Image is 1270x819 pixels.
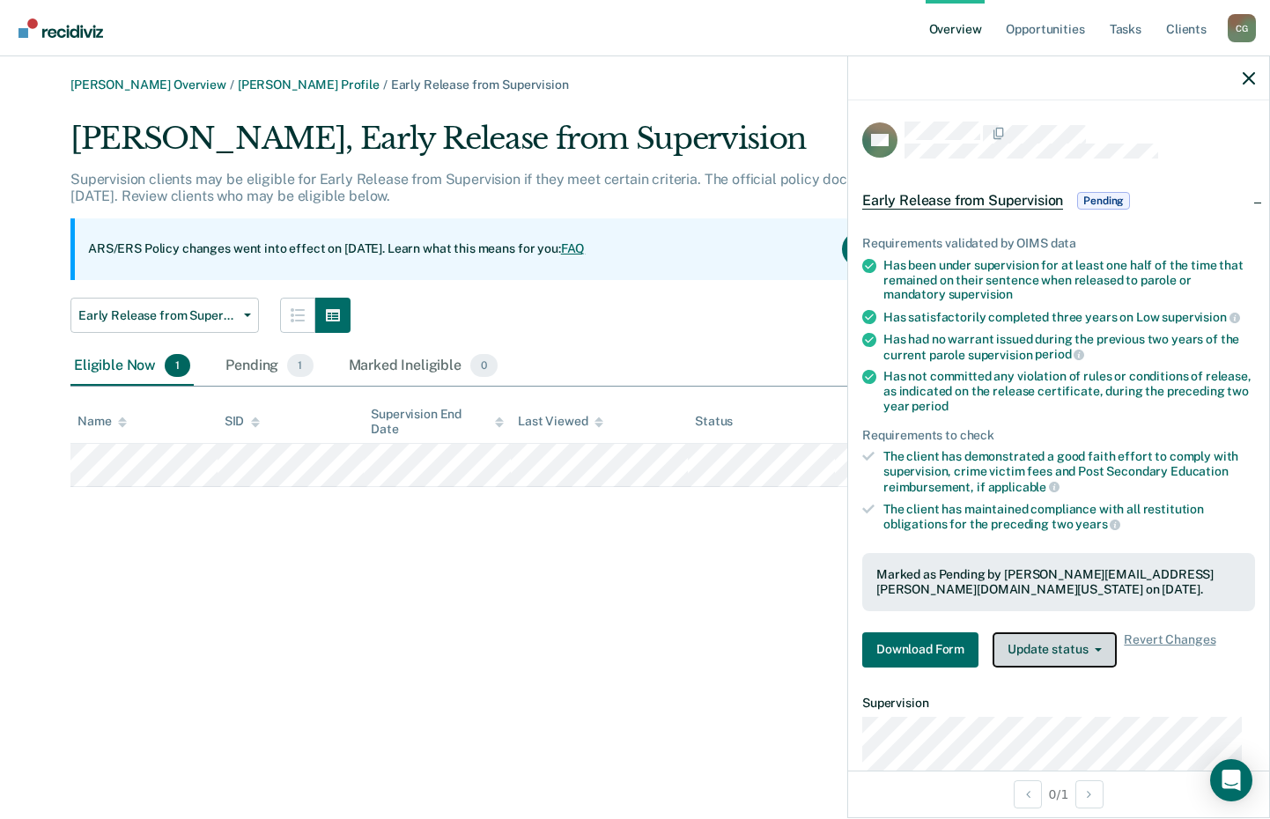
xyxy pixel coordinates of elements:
div: C G [1228,14,1256,42]
div: 0 / 1 [848,771,1269,817]
div: [PERSON_NAME], Early Release from Supervision [70,121,1023,171]
span: / [226,77,238,92]
div: Requirements to check [862,428,1255,443]
span: Revert Changes [1124,632,1215,668]
div: The client has maintained compliance with all restitution obligations for the preceding two [883,502,1255,532]
span: supervision [949,287,1013,301]
div: Marked as Pending by [PERSON_NAME][EMAIL_ADDRESS][PERSON_NAME][DOMAIN_NAME][US_STATE] on [DATE]. [876,567,1241,597]
button: Download Form [862,632,978,668]
p: ARS/ERS Policy changes went into effect on [DATE]. Learn what this means for you: [88,240,585,258]
div: The client has demonstrated a good faith effort to comply with supervision, crime victim fees and... [883,449,1255,494]
span: period [1035,347,1084,361]
span: Pending [1077,192,1130,210]
a: [PERSON_NAME] Overview [70,77,226,92]
div: Has satisfactorily completed three years on Low [883,309,1255,325]
div: Eligible Now [70,347,194,386]
span: period [912,399,948,413]
div: Open Intercom Messenger [1210,759,1252,801]
span: 1 [287,354,313,377]
span: 0 [470,354,498,377]
div: Early Release from SupervisionPending [848,173,1269,229]
button: Next Opportunity [1075,780,1104,808]
a: FAQ [561,241,586,255]
a: Navigate to form link [862,632,986,668]
div: Marked Ineligible [345,347,502,386]
span: applicable [988,480,1060,494]
div: Pending [222,347,316,386]
button: Previous Opportunity [1014,780,1042,808]
dt: Supervision [862,696,1255,711]
div: Has been under supervision for at least one half of the time that remained on their sentence when... [883,258,1255,302]
div: Requirements validated by OIMS data [862,236,1255,251]
div: Name [78,414,127,429]
button: Acknowledge & Close [842,232,1009,267]
div: Has not committed any violation of rules or conditions of release, as indicated on the release ce... [883,369,1255,413]
div: Status [695,414,733,429]
img: Recidiviz [18,18,103,38]
span: 1 [165,354,190,377]
span: supervision [1162,310,1239,324]
a: [PERSON_NAME] Profile [238,77,380,92]
div: Has had no warrant issued during the previous two years of the current parole supervision [883,332,1255,362]
div: SID [225,414,261,429]
p: Supervision clients may be eligible for Early Release from Supervision if they meet certain crite... [70,171,1020,204]
button: Update status [993,632,1117,668]
span: / [380,77,391,92]
span: Early Release from Supervision [391,77,569,92]
div: Last Viewed [518,414,603,429]
div: Supervision End Date [371,407,504,437]
span: years [1075,517,1120,531]
span: Early Release from Supervision [78,308,237,323]
button: Profile dropdown button [1228,14,1256,42]
span: Early Release from Supervision [862,192,1063,210]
